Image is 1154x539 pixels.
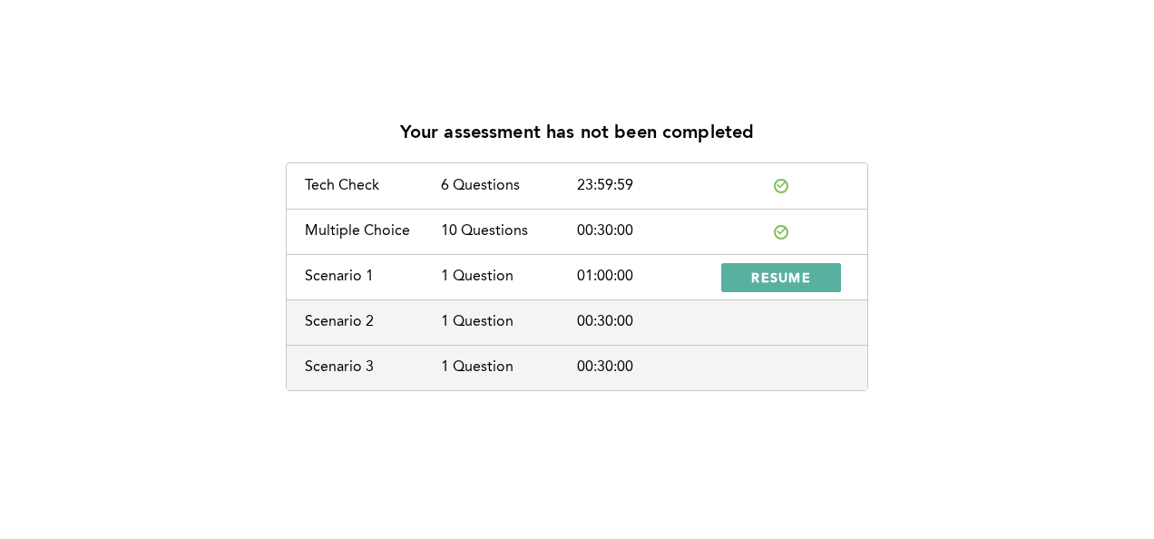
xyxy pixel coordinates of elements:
div: Scenario 1 [305,269,441,285]
div: Scenario 2 [305,314,441,330]
div: 23:59:59 [577,178,713,194]
p: Your assessment has not been completed [400,123,755,144]
div: 10 Questions [441,223,577,240]
div: 00:30:00 [577,223,713,240]
div: Multiple Choice [305,223,441,240]
div: 6 Questions [441,178,577,194]
div: 01:00:00 [577,269,713,285]
div: 00:30:00 [577,359,713,376]
div: Tech Check [305,178,441,194]
div: 00:30:00 [577,314,713,330]
div: Scenario 3 [305,359,441,376]
button: RESUME [721,263,841,292]
span: RESUME [751,269,811,286]
div: 1 Question [441,269,577,285]
div: 1 Question [441,359,577,376]
div: 1 Question [441,314,577,330]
